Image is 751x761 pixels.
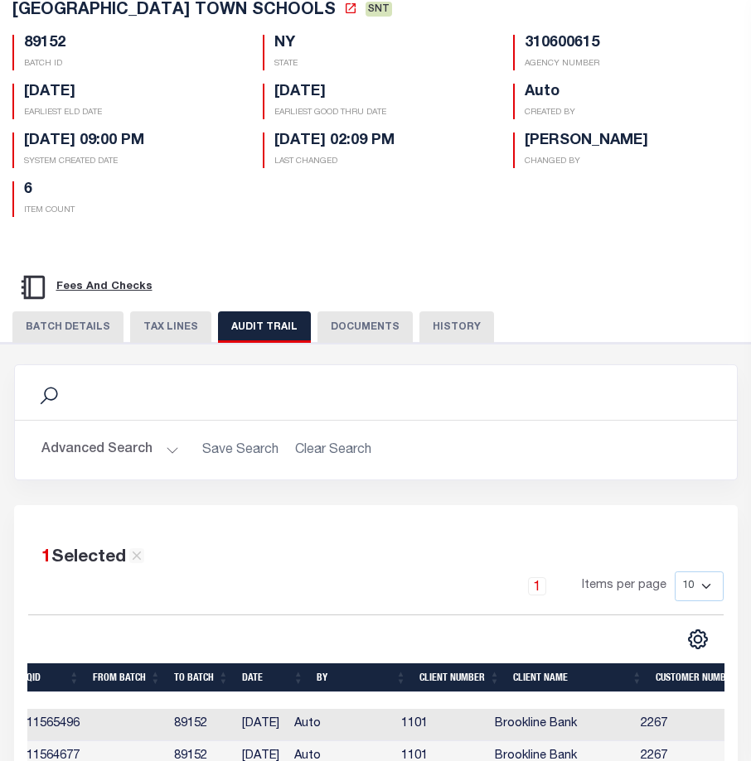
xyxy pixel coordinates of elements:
td: 11565496 [20,709,86,741]
h5: 6 [24,181,238,200]
h5: NY [274,35,488,53]
th: CLIENT NAME: activate to sort column ascending [506,663,649,692]
button: TAX LINES [130,311,211,343]
th: TO BATCH: activate to sort column ascending [167,663,235,692]
p: LAST CHANGED [274,156,488,168]
h5: [PERSON_NAME] [525,132,739,151]
td: 2267 [634,709,744,741]
td: Brookline Bank [488,709,634,741]
h5: Auto [525,84,739,102]
p: EARLIEST GOOD THRU DATE [274,107,488,119]
td: 1101 [395,709,488,741]
div: Selected [41,545,144,571]
button: Fees And Checks [12,270,159,305]
th: CLIENT NUMBER: activate to sort column ascending [413,663,506,692]
h5: 89152 [24,35,238,53]
span: Items per page [582,577,666,595]
a: 1 [528,577,546,595]
p: SYSTEM CREATED DATE [24,156,238,168]
span: 1 [41,549,51,566]
p: AGENCY NUMBER [525,58,739,70]
td: [DATE] [235,709,288,741]
span: [GEOGRAPHIC_DATA] TOWN SCHOOLS [12,2,336,19]
a: SNT [366,3,392,20]
p: CREATED BY [525,107,739,119]
button: Advanced Search [41,434,179,466]
h5: [DATE] [274,84,488,102]
p: CHANGED BY [525,156,739,168]
td: 89152 [167,709,235,741]
button: HISTORY [419,311,494,343]
button: AUDIT TRAIL [218,311,311,343]
button: BATCH DETAILS [12,311,124,343]
span: SNT [366,2,392,17]
th: BY: activate to sort column ascending [310,663,413,692]
p: STATE [274,58,488,70]
h5: [DATE] [24,84,238,102]
p: BATCH ID [24,58,238,70]
td: Auto [288,709,395,741]
th: QID: activate to sort column ascending [20,663,87,692]
h5: [DATE] 09:00 PM [24,132,238,151]
p: ITEM COUNT [24,205,238,217]
th: DATE: activate to sort column ascending [235,663,310,692]
p: EARLIEST ELD DATE [24,107,238,119]
h5: 310600615 [525,35,739,53]
button: DOCUMENTS [317,311,413,343]
th: FROM BATCH: activate to sort column ascending [86,663,167,692]
h5: [DATE] 02:09 PM [274,132,488,151]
